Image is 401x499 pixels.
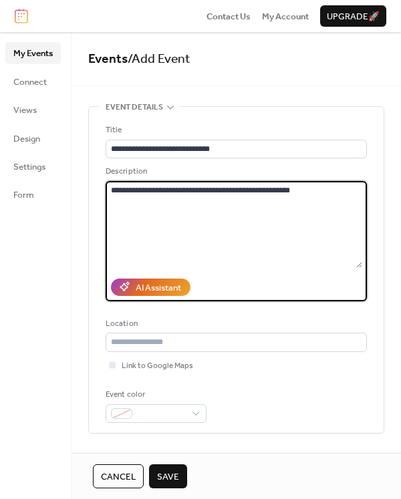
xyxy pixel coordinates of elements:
[13,188,34,202] span: Form
[327,10,380,23] span: Upgrade 🚀
[5,156,61,177] a: Settings
[13,160,45,174] span: Settings
[5,99,61,120] a: Views
[149,464,187,488] button: Save
[106,124,364,137] div: Title
[106,388,204,401] div: Event color
[88,47,128,71] a: Events
[136,281,181,295] div: AI Assistant
[262,9,309,23] a: My Account
[106,317,364,331] div: Location
[207,10,251,23] span: Contact Us
[5,42,61,63] a: My Events
[5,71,61,92] a: Connect
[101,470,136,484] span: Cancel
[13,132,40,146] span: Design
[13,104,37,117] span: Views
[122,359,193,373] span: Link to Google Maps
[15,9,28,23] img: logo
[111,279,190,296] button: AI Assistant
[5,128,61,149] a: Design
[5,184,61,205] a: Form
[106,101,163,114] span: Event details
[207,9,251,23] a: Contact Us
[320,5,386,27] button: Upgrade🚀
[128,47,190,71] span: / Add Event
[262,10,309,23] span: My Account
[93,464,144,488] button: Cancel
[106,165,364,178] div: Description
[13,47,53,60] span: My Events
[106,450,162,463] span: Date and time
[13,75,47,89] span: Connect
[157,470,179,484] span: Save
